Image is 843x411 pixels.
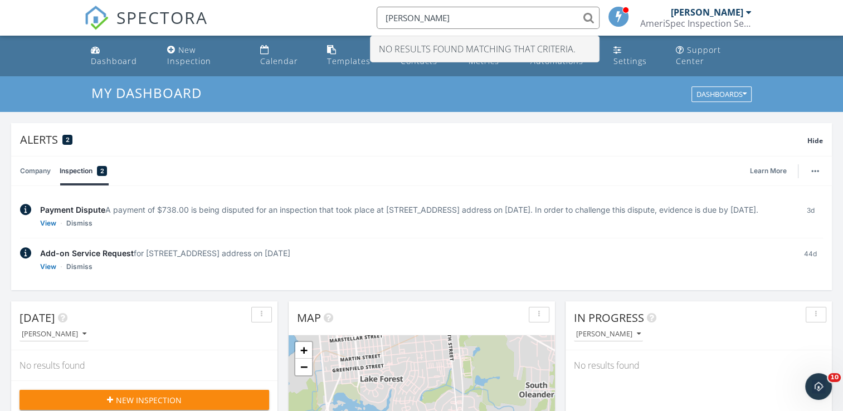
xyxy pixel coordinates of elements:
a: Inspection [60,156,107,185]
span: Map [297,310,321,325]
span: Hide [807,136,823,145]
img: info-2c025b9f2229fc06645a.svg [20,247,31,259]
div: Dashboards [696,91,747,99]
div: No results found [566,350,832,380]
div: 3d [798,204,823,229]
div: [PERSON_NAME] [576,330,641,338]
img: The Best Home Inspection Software - Spectora [84,6,109,30]
div: A payment of $738.00 is being disputed for an inspection that took place at [STREET_ADDRESS] addr... [40,204,789,216]
a: View [40,218,56,229]
span: Payment Dispute [40,205,105,214]
a: Dismiss [66,218,92,229]
div: No results found matching that criteria. [371,36,599,62]
div: No results found [11,350,277,380]
a: Dashboard [86,40,154,72]
a: Support Center [671,40,757,72]
a: Dismiss [66,261,92,272]
button: Dashboards [691,87,752,102]
div: [PERSON_NAME] [671,7,743,18]
span: 2 [100,165,104,177]
div: 44d [798,247,823,272]
div: Settings [613,56,647,66]
span: SPECTORA [116,6,208,29]
a: Learn More [750,165,793,177]
div: Alerts [20,132,807,147]
a: Zoom out [295,359,312,375]
span: My Dashboard [91,84,202,102]
a: View [40,261,56,272]
span: In Progress [574,310,644,325]
div: AmeriSpec Inspection Services [640,18,752,29]
div: New Inspection [167,45,211,66]
div: Support Center [676,45,721,66]
div: Calendar [260,56,298,66]
a: Settings [609,40,662,72]
button: [PERSON_NAME] [574,327,643,342]
a: New Inspection [163,40,247,72]
span: New Inspection [116,394,182,406]
div: Templates [327,56,371,66]
button: [PERSON_NAME] [20,327,89,342]
span: 10 [828,373,841,382]
input: Search everything... [377,7,600,29]
img: info-2c025b9f2229fc06645a.svg [20,204,31,216]
div: Dashboard [91,56,137,66]
div: [PERSON_NAME] [22,330,86,338]
button: New Inspection [20,390,269,410]
a: Calendar [256,40,314,72]
img: ellipsis-632cfdd7c38ec3a7d453.svg [811,170,819,172]
span: Add-on Service Request [40,248,134,258]
a: SPECTORA [84,15,208,38]
iframe: Intercom live chat [805,373,832,400]
div: for [STREET_ADDRESS] address on [DATE] [40,247,789,259]
a: Company [20,156,51,185]
span: [DATE] [20,310,55,325]
span: 2 [66,136,70,144]
a: Templates [323,40,387,72]
a: Zoom in [295,342,312,359]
